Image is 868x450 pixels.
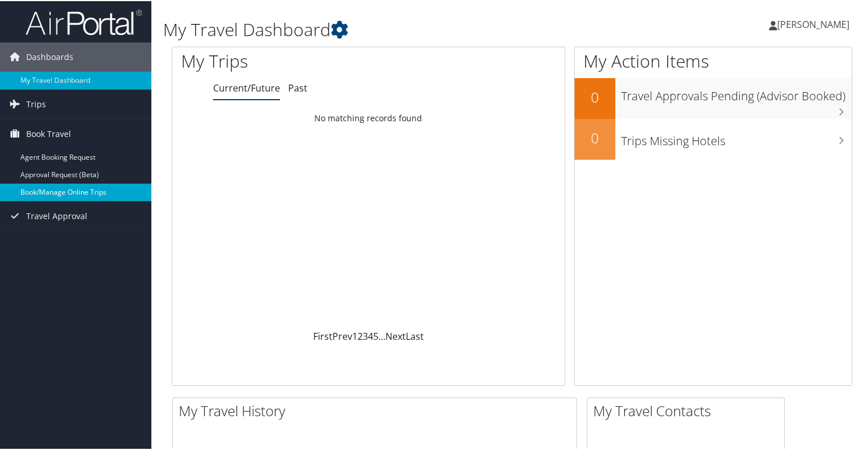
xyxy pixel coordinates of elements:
span: Trips [26,89,46,118]
h2: My Travel History [179,400,576,420]
h3: Trips Missing Hotels [621,126,852,148]
a: 1 [352,329,357,342]
a: 5 [373,329,378,342]
span: Dashboards [26,41,73,71]
a: 3 [363,329,368,342]
h1: My Trips [181,48,392,72]
a: [PERSON_NAME] [769,6,861,41]
a: Prev [332,329,352,342]
h1: My Travel Dashboard [163,16,628,41]
td: No matching records found [172,107,565,128]
a: 4 [368,329,373,342]
a: Past [288,80,307,93]
img: airportal-logo.png [26,8,142,35]
a: Next [385,329,406,342]
span: [PERSON_NAME] [777,17,849,30]
span: Travel Approval [26,201,87,230]
h1: My Action Items [575,48,852,72]
a: 0Travel Approvals Pending (Advisor Booked) [575,77,852,118]
a: Last [406,329,424,342]
h2: 0 [575,127,615,147]
h2: My Travel Contacts [593,400,784,420]
a: 0Trips Missing Hotels [575,118,852,159]
h2: 0 [575,86,615,106]
h3: Travel Approvals Pending (Advisor Booked) [621,81,852,103]
span: … [378,329,385,342]
a: Current/Future [213,80,280,93]
a: 2 [357,329,363,342]
span: Book Travel [26,118,71,147]
a: First [313,329,332,342]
